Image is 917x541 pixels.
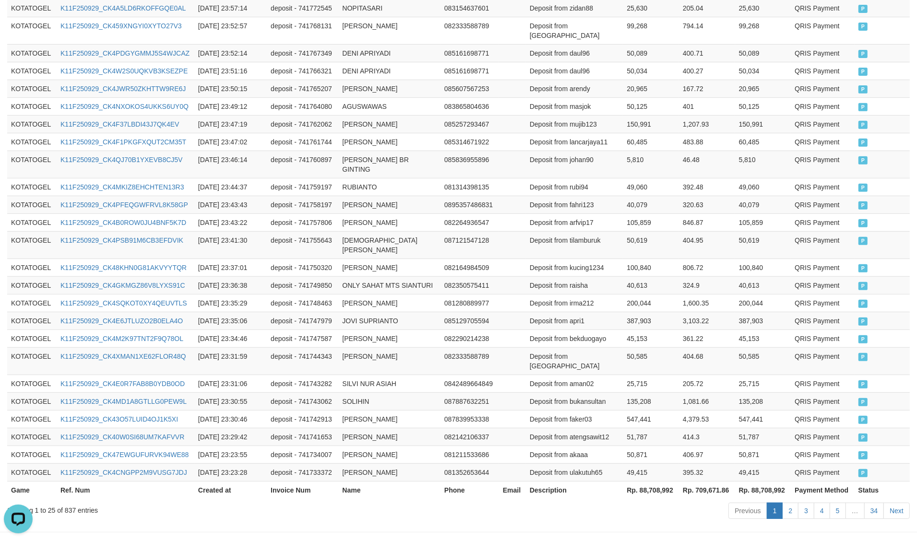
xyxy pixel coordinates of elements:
td: deposit - 741759197 [267,178,338,196]
td: KOTATOGEL [7,133,57,151]
td: 082350575411 [441,276,499,294]
span: PAID [858,416,868,424]
td: 40,079 [623,196,679,213]
td: Deposit from apri1 [526,312,623,329]
td: [DATE] 23:35:29 [194,294,267,312]
td: deposit - 741743062 [267,392,338,410]
button: Open LiveChat chat widget [4,4,33,33]
td: [DATE] 23:34:46 [194,329,267,347]
td: 082333588789 [441,347,499,375]
a: K11F250929_CK4JWR50ZKHTTW9RE6J [60,85,186,93]
td: 547,441 [623,410,679,428]
td: 085836955896 [441,151,499,178]
a: K11F250929_CK4F37LBDI43J7QK4EV [60,120,179,128]
td: [PERSON_NAME] [338,17,441,44]
a: K11F250929_CK4E0R7FAB8B0YDB0OD [60,380,185,388]
span: PAID [858,156,868,165]
a: K11F250929_CK4E6JTLUZO2B0ELA4O [60,317,183,325]
td: 387,903 [735,312,791,329]
td: [DATE] 23:46:14 [194,151,267,178]
a: K11F250929_CK4GKMGZ86V8LYXS91C [60,282,185,289]
td: KOTATOGEL [7,17,57,44]
a: 4 [814,503,830,519]
td: deposit - 741760897 [267,151,338,178]
td: [DATE] 23:43:22 [194,213,267,231]
td: deposit - 741747979 [267,312,338,329]
td: [DATE] 23:52:14 [194,44,267,62]
td: QRIS Payment [791,392,854,410]
a: K11F250929_CK43O57LUID4OJ1K5XI [60,415,178,423]
td: KOTATOGEL [7,329,57,347]
td: QRIS Payment [791,231,854,259]
td: deposit - 741749850 [267,276,338,294]
td: [PERSON_NAME] [338,80,441,97]
td: [PERSON_NAME] [338,410,441,428]
span: PAID [858,434,868,442]
td: Deposit from lancarjaya11 [526,133,623,151]
td: QRIS Payment [791,62,854,80]
td: 20,965 [623,80,679,97]
td: QRIS Payment [791,133,854,151]
td: KOTATOGEL [7,312,57,329]
a: K11F250929_CK4F1PKGFXQUT2CM35T [60,138,186,146]
td: [PERSON_NAME] [338,329,441,347]
td: 100,840 [735,259,791,276]
td: [PERSON_NAME] [338,115,441,133]
td: Deposit from kucing1234 [526,259,623,276]
td: Deposit from daul96 [526,44,623,62]
td: ONLY SAHAT MTS SIANTURI [338,276,441,294]
td: KOTATOGEL [7,97,57,115]
a: … [846,503,865,519]
span: PAID [858,121,868,129]
td: KOTATOGEL [7,410,57,428]
td: 50,619 [623,231,679,259]
td: KOTATOGEL [7,178,57,196]
span: PAID [858,264,868,272]
td: [PERSON_NAME] [338,133,441,151]
td: 50,125 [735,97,791,115]
td: 99,268 [623,17,679,44]
td: deposit - 741762062 [267,115,338,133]
td: 49,060 [735,178,791,196]
td: Deposit from johan90 [526,151,623,178]
a: K11F250929_CK4W2S0UQKVB3KSEZPE [60,67,188,75]
td: 404.95 [679,231,735,259]
td: [DATE] 23:23:55 [194,446,267,463]
span: PAID [858,353,868,361]
td: KOTATOGEL [7,446,57,463]
td: DENI APRIYADI [338,62,441,80]
td: Deposit from raisha [526,276,623,294]
td: SILVI NUR ASIAH [338,375,441,392]
td: 150,991 [735,115,791,133]
td: Deposit from [GEOGRAPHIC_DATA] [526,17,623,44]
td: [DATE] 23:35:06 [194,312,267,329]
td: 51,787 [623,428,679,446]
td: deposit - 741744343 [267,347,338,375]
td: deposit - 741750320 [267,259,338,276]
td: 085314671922 [441,133,499,151]
td: [PERSON_NAME] [338,196,441,213]
span: PAID [858,5,868,13]
a: K11F250929_CK4MD1A8GTLLG0PEW9L [60,398,187,405]
td: Deposit from aman02 [526,375,623,392]
a: 2 [782,503,798,519]
td: 404.68 [679,347,735,375]
td: 085607567253 [441,80,499,97]
td: 40,613 [735,276,791,294]
td: KOTATOGEL [7,463,57,481]
span: PAID [858,85,868,94]
td: QRIS Payment [791,196,854,213]
td: 40,613 [623,276,679,294]
span: PAID [858,380,868,388]
td: 60,485 [623,133,679,151]
td: QRIS Payment [791,213,854,231]
td: 361.22 [679,329,735,347]
td: KOTATOGEL [7,347,57,375]
td: 50,585 [623,347,679,375]
td: 0895357486831 [441,196,499,213]
td: 60,485 [735,133,791,151]
span: PAID [858,335,868,343]
a: K11F250929_CK4PSB91M6CB3EFDVIK [60,236,183,244]
td: 082333588789 [441,17,499,44]
td: Deposit from bukansultan [526,392,623,410]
